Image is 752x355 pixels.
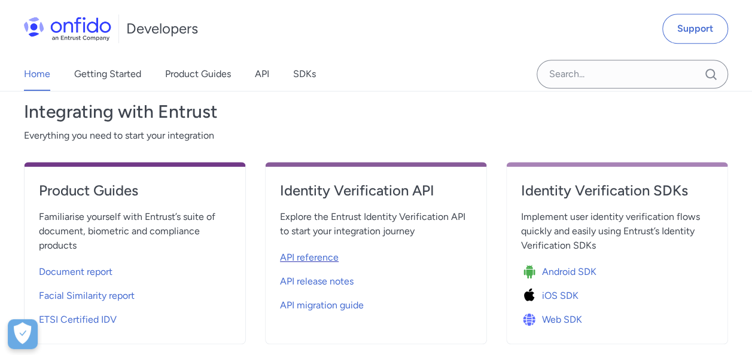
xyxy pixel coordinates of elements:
[24,17,111,41] img: Onfido Logo
[8,319,38,349] button: Open Preferences
[280,267,472,291] a: API release notes
[280,181,472,200] h4: Identity Verification API
[293,57,316,91] a: SDKs
[24,100,728,124] h3: Integrating with Entrust
[521,305,713,329] a: Icon Web SDKWeb SDK
[280,243,472,267] a: API reference
[521,210,713,253] span: Implement user identity verification flows quickly and easily using Entrust’s Identity Verificati...
[24,128,728,143] span: Everything you need to start your integration
[280,298,364,313] span: API migration guide
[280,291,472,315] a: API migration guide
[24,57,50,91] a: Home
[521,311,542,328] img: Icon Web SDK
[39,313,117,327] span: ETSI Certified IDV
[39,281,231,305] a: Facial Similarity report
[165,57,231,91] a: Product Guides
[39,305,231,329] a: ETSI Certified IDV
[39,258,231,281] a: Document report
[542,265,596,279] span: Android SDK
[521,258,713,281] a: Icon Android SDKAndroid SDK
[280,274,354,289] span: API release notes
[39,181,231,200] h4: Product Guides
[537,60,728,88] input: Onfido search input field
[280,210,472,238] span: Explore the Entrust Identity Verification API to start your integration journey
[39,289,135,303] span: Facial Similarity report
[39,181,231,210] a: Product Guides
[542,313,582,327] span: Web SDK
[521,281,713,305] a: Icon iOS SDKiOS SDK
[74,57,141,91] a: Getting Started
[542,289,579,303] span: iOS SDK
[521,264,542,280] img: Icon Android SDK
[8,319,38,349] div: Cookie Preferences
[521,181,713,210] a: Identity Verification SDKs
[521,287,542,304] img: Icon iOS SDK
[280,250,339,265] span: API reference
[521,181,713,200] h4: Identity Verification SDKs
[126,19,198,38] h1: Developers
[39,265,112,279] span: Document report
[280,181,472,210] a: Identity Verification API
[662,14,728,44] a: Support
[39,210,231,253] span: Familiarise yourself with Entrust’s suite of document, biometric and compliance products
[255,57,269,91] a: API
